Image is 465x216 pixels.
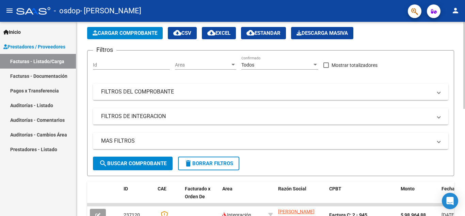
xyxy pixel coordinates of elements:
[93,108,448,125] mat-expansion-panel-header: FILTROS DE INTEGRACION
[178,157,239,170] button: Borrar Filtros
[54,3,80,18] span: - osdop
[87,27,163,39] button: Cargar Comprobante
[222,186,233,191] span: Area
[5,6,14,15] mat-icon: menu
[93,45,116,55] h3: Filtros
[207,29,215,37] mat-icon: cloud_download
[3,28,21,36] span: Inicio
[80,3,141,18] span: - [PERSON_NAME]
[326,182,398,212] datatable-header-cell: CPBT
[101,137,432,145] mat-panel-title: MAS FILTROS
[278,209,315,214] span: [PERSON_NAME]
[451,6,460,15] mat-icon: person
[173,29,181,37] mat-icon: cloud_download
[124,186,128,191] span: ID
[121,182,155,212] datatable-header-cell: ID
[93,84,448,100] mat-expansion-panel-header: FILTROS DEL COMPROBANTE
[155,182,182,212] datatable-header-cell: CAE
[158,186,166,191] span: CAE
[291,27,353,39] app-download-masive: Descarga masiva de comprobantes (adjuntos)
[184,160,233,167] span: Borrar Filtros
[401,186,415,191] span: Monto
[101,88,432,96] mat-panel-title: FILTROS DEL COMPROBANTE
[275,182,326,212] datatable-header-cell: Razón Social
[3,43,65,51] span: Prestadores / Proveedores
[101,113,432,120] mat-panel-title: FILTROS DE INTEGRACION
[99,159,107,168] mat-icon: search
[246,29,255,37] mat-icon: cloud_download
[220,182,266,212] datatable-header-cell: Area
[93,133,448,149] mat-expansion-panel-header: MAS FILTROS
[291,27,353,39] button: Descarga Masiva
[99,160,166,167] span: Buscar Comprobante
[173,30,191,36] span: CSV
[296,30,348,36] span: Descarga Masiva
[246,30,280,36] span: Estandar
[93,157,173,170] button: Buscar Comprobante
[182,182,220,212] datatable-header-cell: Facturado x Orden De
[241,62,254,68] span: Todos
[332,61,378,69] span: Mostrar totalizadores
[184,159,192,168] mat-icon: delete
[442,193,458,209] div: Open Intercom Messenger
[329,186,341,191] span: CPBT
[207,30,230,36] span: EXCEL
[278,186,306,191] span: Razón Social
[241,27,286,39] button: Estandar
[175,62,230,68] span: Area
[93,30,157,36] span: Cargar Comprobante
[168,27,197,39] button: CSV
[398,182,439,212] datatable-header-cell: Monto
[202,27,236,39] button: EXCEL
[185,186,210,199] span: Facturado x Orden De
